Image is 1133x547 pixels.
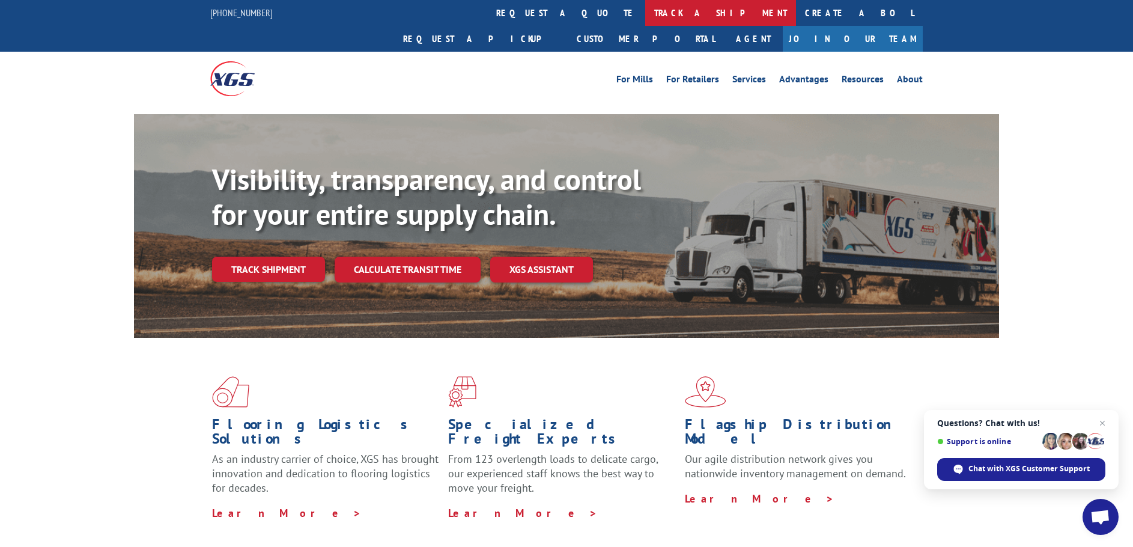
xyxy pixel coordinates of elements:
[448,376,476,408] img: xgs-icon-focused-on-flooring-red
[448,506,598,520] a: Learn More >
[394,26,568,52] a: Request a pickup
[448,452,675,506] p: From 123 overlength loads to delicate cargo, our experienced staff knows the best way to move you...
[937,418,1105,428] span: Questions? Chat with us!
[568,26,724,52] a: Customer Portal
[685,452,906,480] span: Our agile distribution network gives you nationwide inventory management on demand.
[616,75,653,88] a: For Mills
[335,257,481,283] a: Calculate transit time
[212,417,439,452] h1: Flooring Logistics Solutions
[212,160,641,233] b: Visibility, transparency, and control for your entire supply chain.
[210,7,273,19] a: [PHONE_NUMBER]
[212,452,439,495] span: As an industry carrier of choice, XGS has brought innovation and dedication to flooring logistics...
[212,376,249,408] img: xgs-icon-total-supply-chain-intelligence-red
[1095,416,1110,430] span: Close chat
[490,257,593,283] a: XGS ASSISTANT
[937,458,1105,481] div: Chat with XGS Customer Support
[212,506,362,520] a: Learn More >
[732,75,766,88] a: Services
[783,26,923,52] a: Join Our Team
[685,417,912,452] h1: Flagship Distribution Model
[685,376,726,408] img: xgs-icon-flagship-distribution-model-red
[842,75,884,88] a: Resources
[666,75,719,88] a: For Retailers
[1083,499,1119,535] div: Open chat
[897,75,923,88] a: About
[779,75,828,88] a: Advantages
[968,463,1090,474] span: Chat with XGS Customer Support
[685,492,834,506] a: Learn More >
[724,26,783,52] a: Agent
[937,437,1038,446] span: Support is online
[212,257,325,282] a: Track shipment
[448,417,675,452] h1: Specialized Freight Experts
